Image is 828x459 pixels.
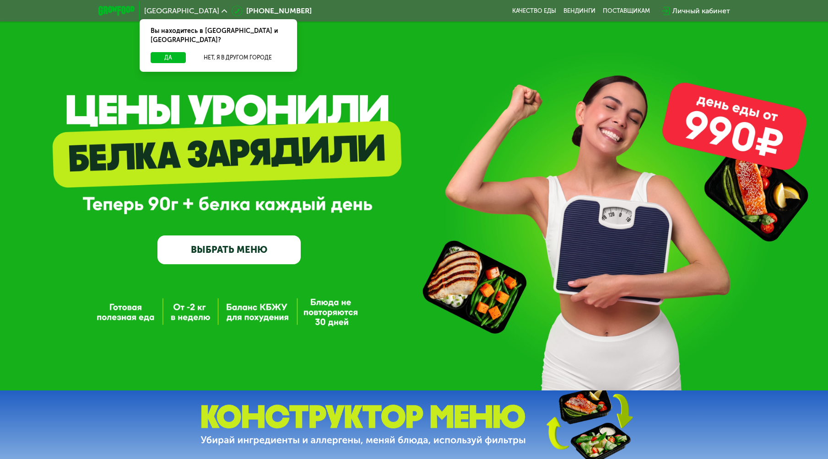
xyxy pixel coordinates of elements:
a: Вендинги [563,7,595,15]
button: Да [151,52,186,63]
a: ВЫБРАТЬ МЕНЮ [157,235,301,264]
div: Личный кабинет [672,5,730,16]
a: [PHONE_NUMBER] [232,5,312,16]
div: Вы находитесь в [GEOGRAPHIC_DATA] и [GEOGRAPHIC_DATA]? [140,19,297,52]
div: поставщикам [603,7,650,15]
span: [GEOGRAPHIC_DATA] [144,7,219,15]
a: Качество еды [512,7,556,15]
button: Нет, я в другом городе [189,52,286,63]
